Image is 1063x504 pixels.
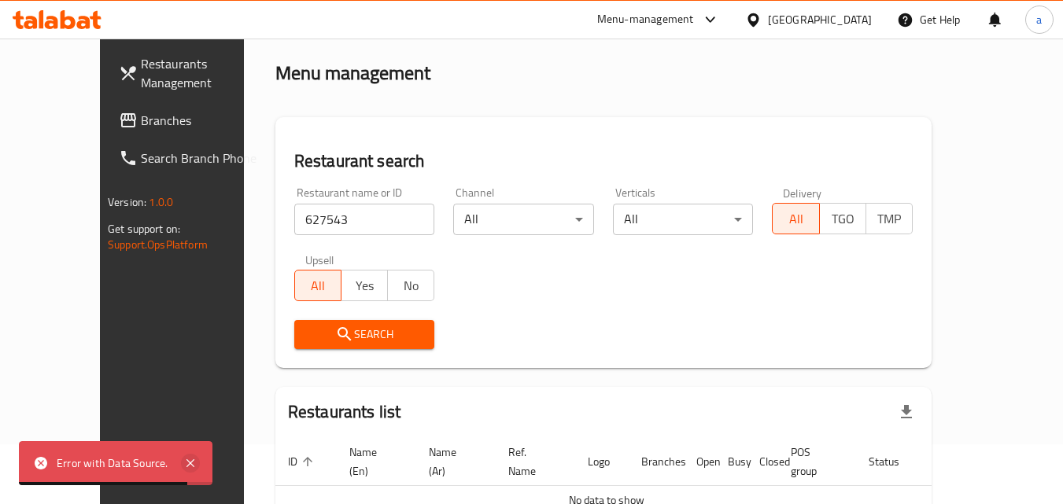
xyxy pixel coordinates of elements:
span: ID [288,452,318,471]
th: Closed [747,438,778,486]
th: Branches [629,438,684,486]
label: Upsell [305,254,334,265]
button: TMP [866,203,913,234]
a: Search Branch Phone [106,139,278,177]
button: No [387,270,434,301]
th: Logo [575,438,629,486]
span: a [1036,11,1042,28]
span: TGO [826,208,860,230]
span: All [779,208,813,230]
span: Name (Ar) [429,443,477,480]
span: Branches [141,111,265,130]
button: TGO [819,203,866,234]
span: Status [869,452,920,471]
button: Yes [341,270,388,301]
th: Open [684,438,715,486]
th: Busy [715,438,747,486]
span: Restaurants Management [141,54,265,92]
span: TMP [873,208,906,230]
a: Support.OpsPlatform [108,234,208,255]
span: Ref. Name [508,443,556,480]
div: Error with Data Source. [57,454,168,472]
span: All [301,274,335,297]
div: [GEOGRAPHIC_DATA] [768,11,872,28]
div: All [613,204,754,235]
button: All [294,270,341,301]
div: Export file [888,393,925,431]
label: Delivery [783,187,822,198]
span: 1.0.0 [149,192,173,212]
a: Restaurants Management [106,45,278,101]
span: Version: [108,192,146,212]
h2: Restaurants list [288,400,400,424]
span: Search Branch Phone [141,149,265,167]
button: Search [294,320,435,349]
span: Get support on: [108,219,180,239]
div: All [453,204,594,235]
input: Search for restaurant name or ID.. [294,204,435,235]
span: POS group [791,443,837,480]
span: Name (En) [349,443,397,480]
span: Yes [348,274,382,297]
span: Search [307,325,423,344]
button: All [772,203,819,234]
a: Branches [106,101,278,139]
h2: Restaurant search [294,149,913,173]
div: Menu-management [597,10,694,29]
h2: Menu management [275,61,430,86]
span: No [394,274,428,297]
